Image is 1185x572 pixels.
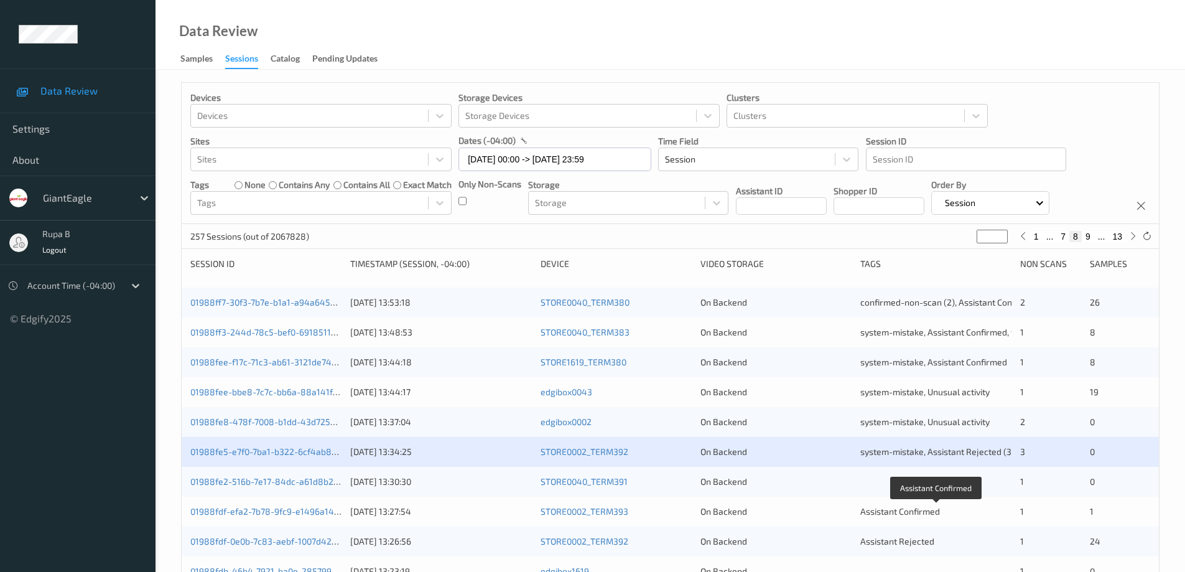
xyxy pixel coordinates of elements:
a: STORE0040_TERM391 [541,476,628,487]
div: [DATE] 13:26:56 [350,535,532,548]
a: 01988fdf-efa2-7b78-9fc9-e1496a14d81b [190,506,353,517]
span: 1 [1020,387,1024,397]
p: Session [941,197,980,209]
a: STORE0002_TERM392 [541,446,628,457]
a: edgibox0002 [541,416,592,427]
span: 0 [1090,416,1095,427]
div: On Backend [700,505,852,518]
div: Session ID [190,258,342,270]
span: 0 [1090,476,1095,487]
div: Data Review [179,25,258,37]
a: STORE0002_TERM393 [541,506,628,517]
a: 01988fe5-e7f0-7ba1-b322-6cf4ab8b791c [190,446,354,457]
button: 9 [1082,231,1094,242]
p: Shopper ID [834,185,924,197]
div: Catalog [271,52,300,68]
p: Session ID [866,135,1066,148]
div: Samples [180,52,213,68]
a: 01988fdf-0e0b-7c83-aebf-1007d420c776 [190,536,355,546]
div: On Backend [700,446,852,458]
a: 01988ff7-30f3-7b7e-b1a1-a94a6459fff3 [190,297,350,307]
label: contains all [343,179,390,191]
div: [DATE] 13:30:30 [350,476,532,488]
a: Sessions [225,50,271,69]
span: 1 [1020,506,1024,517]
div: On Backend [700,386,852,398]
span: 0 [1090,446,1095,457]
span: 24 [1090,536,1100,546]
a: 01988fee-f17c-71c3-ab61-3121de74df0d [190,357,350,367]
button: 13 [1108,231,1126,242]
span: 1 [1020,357,1024,367]
div: Pending Updates [312,52,378,68]
button: ... [1043,231,1057,242]
div: [DATE] 13:44:17 [350,386,532,398]
div: Non Scans [1020,258,1080,270]
span: 26 [1090,297,1100,307]
div: [DATE] 13:53:18 [350,296,532,309]
div: On Backend [700,535,852,548]
div: On Backend [700,476,852,488]
p: Order By [931,179,1050,191]
a: 01988fe8-478f-7008-b1dd-43d7253ef6d8 [190,416,359,427]
div: Device [541,258,692,270]
label: none [244,179,266,191]
span: confirmed-non-scan (2), Assistant Confirmed (2) [860,297,1051,307]
span: 2 [1020,297,1025,307]
a: STORE0002_TERM392 [541,536,628,546]
button: 8 [1069,231,1082,242]
button: 7 [1057,231,1069,242]
a: STORE0040_TERM380 [541,297,630,307]
span: 2 [1020,416,1025,427]
div: [DATE] 13:44:18 [350,356,532,368]
a: STORE0040_TERM383 [541,327,630,337]
span: system-mistake, Assistant Confirmed [860,357,1007,367]
div: Video Storage [700,258,852,270]
p: Storage [528,179,728,191]
p: Sites [190,135,452,148]
p: Devices [190,91,452,104]
div: On Backend [700,296,852,309]
span: 19 [1090,387,1099,397]
a: STORE1619_TERM380 [541,357,626,367]
button: ... [1094,231,1109,242]
p: 257 Sessions (out of 2067828) [190,230,309,243]
span: 1 [1020,327,1024,337]
span: 1 [1020,536,1024,546]
span: system-mistake, Assistant Rejected (3), Unusual activity [860,446,1080,457]
p: Only Non-Scans [458,178,521,190]
a: 01988ff3-244d-78c5-bef0-691851141fcc [190,327,352,337]
button: 1 [1030,231,1043,242]
div: Sessions [225,52,258,69]
div: On Backend [700,416,852,428]
span: Assistant Rejected [860,536,934,546]
div: [DATE] 13:48:53 [350,326,532,339]
a: 01988fee-bbe8-7c7c-bb6a-88a141f9a86d [190,387,358,397]
div: Samples [1090,258,1150,270]
a: edgibox0043 [541,387,592,397]
a: Catalog [271,50,312,68]
p: Assistant ID [736,185,827,197]
div: Tags [860,258,1011,270]
span: 8 [1090,357,1095,367]
div: On Backend [700,326,852,339]
p: Tags [190,179,209,191]
span: system-mistake, Assistant Confirmed, failed to recover, Unusual activity [860,327,1141,337]
div: On Backend [700,356,852,368]
a: Samples [180,50,225,68]
p: Clusters [727,91,988,104]
span: Assistant Confirmed [860,506,940,517]
div: Timestamp (Session, -04:00) [350,258,532,270]
p: Storage Devices [458,91,720,104]
div: [DATE] 13:34:25 [350,446,532,458]
div: [DATE] 13:37:04 [350,416,532,428]
p: Time Field [658,135,858,148]
p: dates (-04:00) [458,134,516,147]
a: Pending Updates [312,50,390,68]
span: 1 [1020,476,1024,487]
label: contains any [279,179,330,191]
div: [DATE] 13:27:54 [350,505,532,518]
span: 1 [1090,506,1094,517]
span: system-mistake, Unusual activity [860,416,990,427]
label: exact match [403,179,452,191]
